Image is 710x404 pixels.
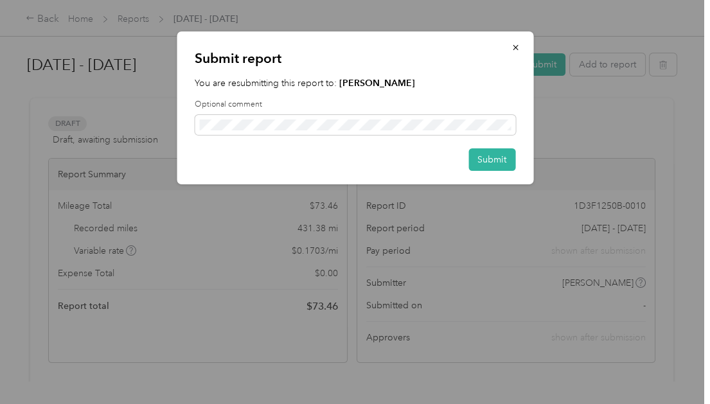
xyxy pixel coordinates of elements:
[195,99,515,110] label: Optional comment
[195,49,515,67] p: Submit report
[638,332,710,404] iframe: Everlance-gr Chat Button Frame
[195,76,515,90] p: You are resubmitting this report to:
[468,148,515,171] button: Submit
[339,78,415,89] strong: [PERSON_NAME]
